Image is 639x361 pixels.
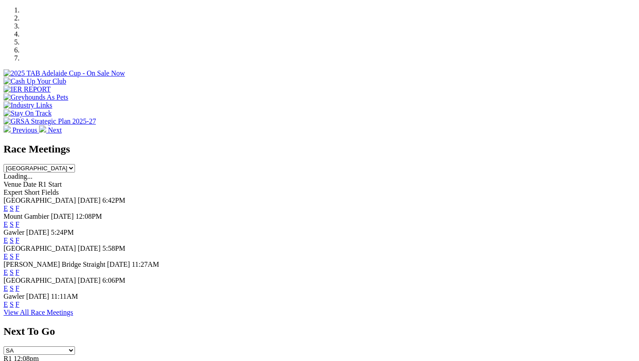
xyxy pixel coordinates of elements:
img: chevron-left-pager-white.svg [4,125,11,132]
span: [GEOGRAPHIC_DATA] [4,197,76,204]
a: S [10,269,14,276]
a: F [16,221,20,228]
a: E [4,269,8,276]
span: Mount Gambier [4,213,49,220]
span: [DATE] [78,245,101,252]
span: [DATE] [78,277,101,284]
span: Fields [41,189,59,196]
span: Expert [4,189,23,196]
img: 2025 TAB Adelaide Cup - On Sale Now [4,69,125,77]
span: 5:58PM [103,245,126,252]
a: F [16,205,20,212]
a: E [4,221,8,228]
span: 5:24PM [51,229,74,236]
span: [DATE] [26,229,49,236]
a: F [16,253,20,260]
a: E [4,301,8,308]
a: View All Race Meetings [4,309,73,316]
span: Next [48,126,62,134]
span: [DATE] [78,197,101,204]
span: [DATE] [107,261,130,268]
a: E [4,253,8,260]
span: Venue [4,180,21,188]
a: Next [39,126,62,134]
a: E [4,237,8,244]
span: [GEOGRAPHIC_DATA] [4,245,76,252]
span: 11:27AM [132,261,159,268]
h2: Race Meetings [4,143,635,155]
a: S [10,205,14,212]
a: S [10,253,14,260]
span: 6:06PM [103,277,126,284]
span: [PERSON_NAME] Bridge Straight [4,261,105,268]
span: 11:11AM [51,293,78,300]
span: 6:42PM [103,197,126,204]
span: [DATE] [26,293,49,300]
span: Previous [12,126,37,134]
a: S [10,301,14,308]
a: F [16,269,20,276]
span: 12:08PM [75,213,102,220]
img: Cash Up Your Club [4,77,66,85]
img: Industry Links [4,101,52,109]
a: S [10,221,14,228]
span: Date [23,180,36,188]
img: IER REPORT [4,85,51,93]
span: Loading... [4,172,32,180]
span: Gawler [4,229,24,236]
a: F [16,301,20,308]
a: E [4,205,8,212]
span: R1 Start [38,180,62,188]
img: chevron-right-pager-white.svg [39,125,46,132]
img: GRSA Strategic Plan 2025-27 [4,117,96,125]
h2: Next To Go [4,325,635,337]
a: S [10,237,14,244]
span: [GEOGRAPHIC_DATA] [4,277,76,284]
span: Short [24,189,40,196]
a: Previous [4,126,39,134]
a: E [4,285,8,292]
img: Stay On Track [4,109,51,117]
a: S [10,285,14,292]
img: Greyhounds As Pets [4,93,68,101]
span: Gawler [4,293,24,300]
span: [DATE] [51,213,74,220]
a: F [16,237,20,244]
a: F [16,285,20,292]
